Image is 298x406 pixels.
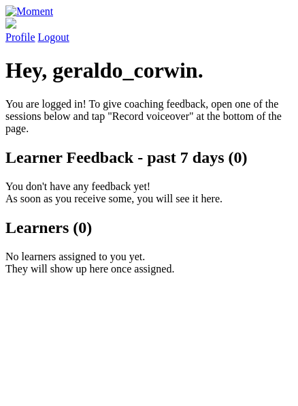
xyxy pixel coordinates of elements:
a: Profile [5,18,293,43]
img: default_avatar-b4e2223d03051bc43aaaccfb402a43260a3f17acc7fafc1603fdf008d6cba3c9.png [5,18,16,29]
p: You don't have any feedback yet! As soon as you receive some, you will see it here. [5,181,293,205]
img: Moment [5,5,53,18]
a: Logout [38,31,69,43]
p: No learners assigned to you yet. They will show up here once assigned. [5,251,293,275]
h1: Hey, geraldo_corwin. [5,58,293,83]
p: You are logged in! To give coaching feedback, open one of the sessions below and tap "Record voic... [5,98,293,135]
h2: Learners (0) [5,219,293,237]
h2: Learner Feedback - past 7 days (0) [5,149,293,167]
